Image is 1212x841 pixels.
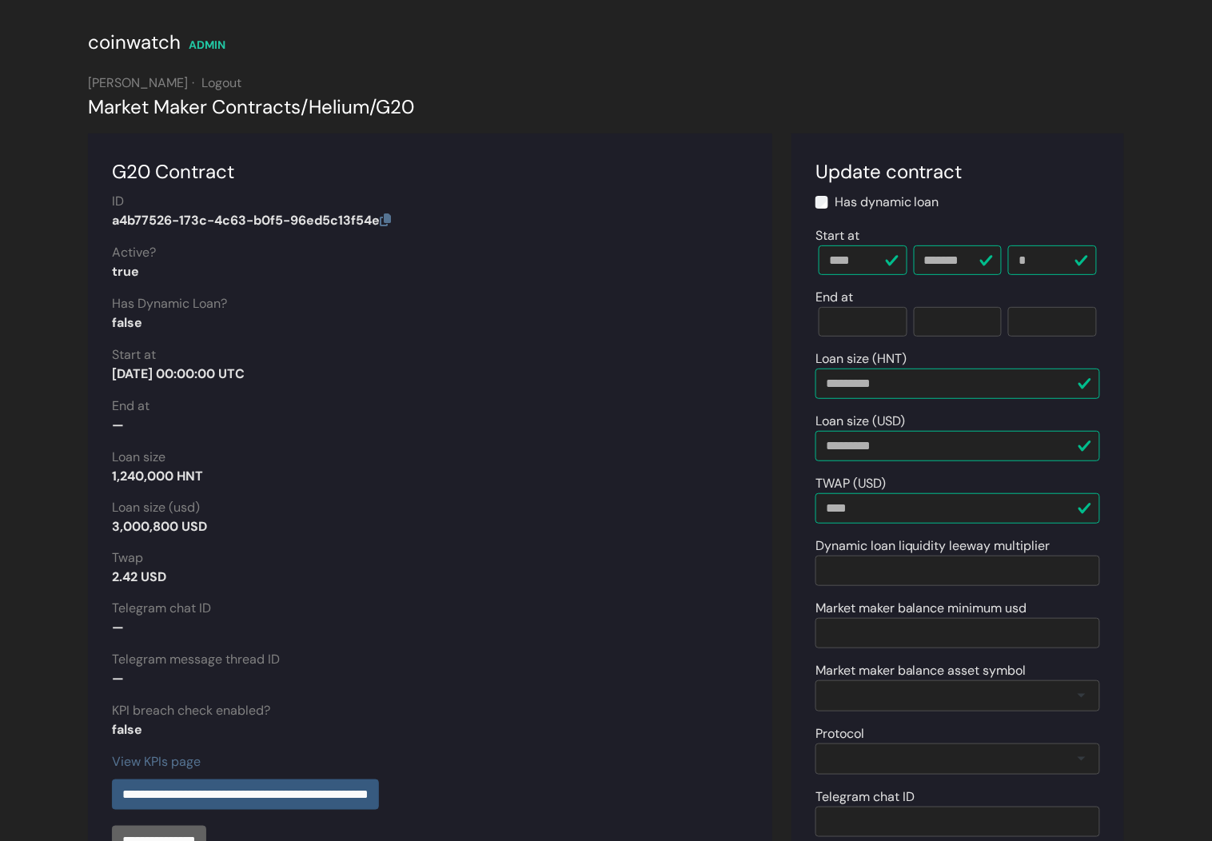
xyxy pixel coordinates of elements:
div: ADMIN [189,37,225,54]
strong: false [112,314,142,331]
label: Loan size (HNT) [815,349,907,369]
label: Loan size (usd) [112,498,200,517]
strong: — [112,670,124,687]
strong: false [112,721,142,738]
label: KPI breach check enabled? [112,701,270,720]
strong: — [112,619,124,636]
span: · [192,74,194,91]
strong: 3,000,800 USD [112,518,207,535]
label: End at [815,288,853,307]
a: coinwatch ADMIN [88,36,225,53]
label: Has dynamic loan [835,193,939,212]
label: End at [112,397,150,416]
label: Telegram message thread ID [112,650,280,669]
div: Update contract [815,157,1100,186]
span: / [301,94,309,119]
label: Active? [112,243,156,262]
label: Telegram chat ID [112,599,211,618]
strong: true [112,263,139,280]
label: Has Dynamic Loan? [112,294,227,313]
strong: — [112,417,124,433]
div: Market Maker Contracts Helium G20 [88,93,1124,122]
label: Protocol [815,724,864,743]
div: G20 Contract [112,157,748,186]
span: / [369,94,376,119]
label: TWAP (USD) [815,474,886,493]
label: Loan size (USD) [815,412,905,431]
strong: 1,240,000 HNT [112,468,203,484]
label: Loan size [112,448,165,467]
strong: [DATE] 00:00:00 UTC [112,365,245,382]
a: View KPIs page [112,753,201,770]
div: coinwatch [88,28,181,57]
label: Twap [112,548,143,568]
label: Dynamic loan liquidity leeway multiplier [815,536,1051,556]
label: Start at [815,226,859,245]
label: Market maker balance minimum usd [815,599,1027,618]
div: [PERSON_NAME] [88,74,1124,93]
strong: 2.42 USD [112,568,166,585]
label: Start at [112,345,156,365]
label: Telegram chat ID [815,787,915,807]
label: ID [112,192,124,211]
a: Logout [201,74,241,91]
label: Market maker balance asset symbol [815,661,1027,680]
strong: a4b77526-173c-4c63-b0f5-96ed5c13f54e [112,212,391,229]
